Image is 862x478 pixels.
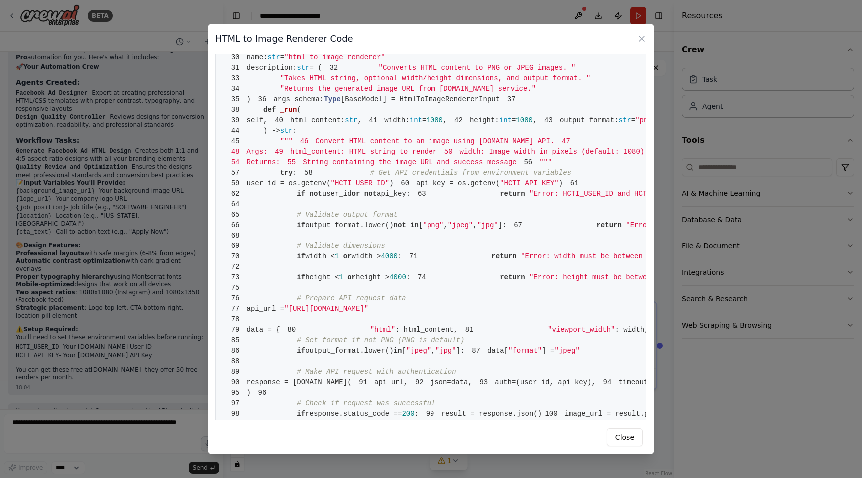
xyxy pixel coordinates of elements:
[284,53,385,61] span: "html_to_image_renderer"
[224,409,247,419] span: 98
[297,168,320,178] span: 58
[343,252,352,260] span: or
[280,137,293,145] span: """
[224,95,251,103] span: )
[268,53,280,61] span: str
[378,64,575,72] span: "Converts HTML content to PNG or JPEG images. "
[456,347,465,355] span: ]:
[224,356,247,367] span: 88
[352,377,375,388] span: 91
[548,326,615,334] span: "viewport_width"
[284,305,368,313] span: "[URL][DOMAIN_NAME]"
[408,378,472,386] span: json=data,
[297,106,301,114] span: (
[224,367,247,377] span: 89
[297,410,305,418] span: if
[435,347,456,355] span: "jpg"
[297,190,305,198] span: if
[437,147,460,157] span: 50
[410,116,422,124] span: int
[500,179,559,187] span: "HCTI_API_KEY"
[437,148,644,156] span: width: Image width in pixels (default: 1080)
[310,190,322,198] span: not
[352,190,360,198] span: or
[415,410,419,418] span: :
[224,126,247,136] span: 44
[477,221,498,229] span: "jpg"
[224,84,247,94] span: 34
[508,347,542,355] span: "format"
[224,325,247,335] span: 79
[224,398,247,409] span: 97
[470,116,499,124] span: height:
[394,347,402,355] span: in
[512,116,516,124] span: =
[364,190,377,198] span: not
[500,273,525,281] span: return
[251,388,274,398] span: 96
[389,179,393,187] span: )
[224,210,247,220] span: 65
[280,85,536,93] span: "Returns the generated image URL from [DOMAIN_NAME] service."
[224,147,247,157] span: 48
[448,221,473,229] span: "jpeg"
[280,53,284,61] span: =
[293,137,554,145] span: Convert HTML content to an image using [DOMAIN_NAME] API.
[559,179,563,187] span: )
[224,105,247,115] span: 38
[352,252,381,260] span: width >
[297,294,406,302] span: # Prepare API request data
[224,389,251,397] span: )
[215,32,353,46] h3: HTML to Image Renderer Code
[322,63,345,73] span: 32
[247,305,285,313] span: api_url =
[560,116,619,124] span: output_format:
[529,273,735,281] span: "Error: height must be between 1 and 4000 pixels"
[615,326,648,334] span: : width,
[472,378,596,386] span: auth=(user_id, api_key),
[224,335,247,346] span: 85
[472,377,495,388] span: 93
[419,410,542,418] span: result = response.json()
[356,273,389,281] span: height >
[224,94,247,105] span: 35
[644,148,860,156] span: height: Image height in pixels (default: 1080)
[410,272,433,283] span: 74
[224,377,247,388] span: 90
[635,116,656,124] span: "png"
[224,346,247,356] span: 86
[224,220,247,231] span: 66
[370,169,571,177] span: # Get API credentials from environment variables
[224,115,247,126] span: 39
[322,190,352,198] span: user_id
[297,399,435,407] span: # Check if request was successful
[565,410,661,418] span: image_url = result.get(
[224,73,247,84] span: 33
[297,273,305,281] span: if
[251,94,274,105] span: 36
[224,116,268,124] span: self,
[533,116,537,124] span: ,
[305,410,402,418] span: response.status_code ==
[305,221,393,229] span: output_format.lower()
[224,251,247,262] span: 70
[280,127,293,135] span: str
[297,242,385,250] span: # Validate dimensions
[324,95,341,103] span: Type
[224,148,268,156] span: Args:
[290,116,345,124] span: html_content:
[406,347,431,355] span: "jpeg"
[419,409,441,419] span: 99
[464,346,487,356] span: 87
[542,347,554,355] span: ] =
[498,221,507,229] span: ]:
[423,221,443,229] span: "png"
[596,221,621,229] span: return
[406,273,410,281] span: :
[487,347,508,355] span: data[
[224,262,247,272] span: 72
[381,252,398,260] span: 4000
[357,116,361,124] span: ,
[247,53,268,61] span: name:
[247,64,297,72] span: description:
